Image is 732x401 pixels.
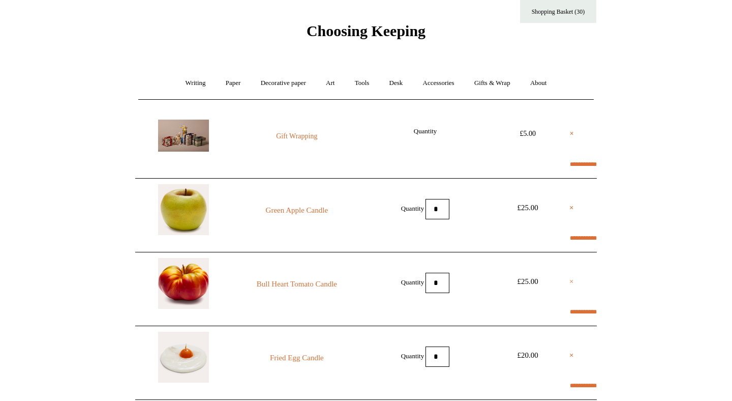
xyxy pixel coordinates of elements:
[252,70,315,97] a: Decorative paper
[307,22,425,39] span: Choosing Keeping
[569,349,574,361] a: ×
[380,70,412,97] a: Desk
[505,349,551,361] div: £20.00
[505,128,551,140] div: £5.00
[569,202,574,214] a: ×
[401,278,424,285] label: Quantity
[569,275,574,288] a: ×
[505,275,551,288] div: £25.00
[217,70,250,97] a: Paper
[401,352,424,359] label: Quantity
[505,202,551,214] div: £25.00
[465,70,520,97] a: Gifts & Wrap
[158,332,209,383] img: Fried Egg Candle
[521,70,556,97] a: About
[176,70,215,97] a: Writing
[228,278,366,290] a: Bull Heart Tomato Candle
[158,120,209,152] img: Gift Wrapping
[158,184,209,235] img: Green Apple Candle
[158,258,209,309] img: Bull Heart Tomato Candle
[228,130,366,142] a: Gift Wrapping
[346,70,379,97] a: Tools
[570,128,574,140] a: ×
[228,352,366,364] a: Fried Egg Candle
[307,31,425,38] a: Choosing Keeping
[317,70,344,97] a: Art
[401,204,424,212] label: Quantity
[228,204,366,216] a: Green Apple Candle
[414,127,437,135] label: Quantity
[414,70,464,97] a: Accessories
